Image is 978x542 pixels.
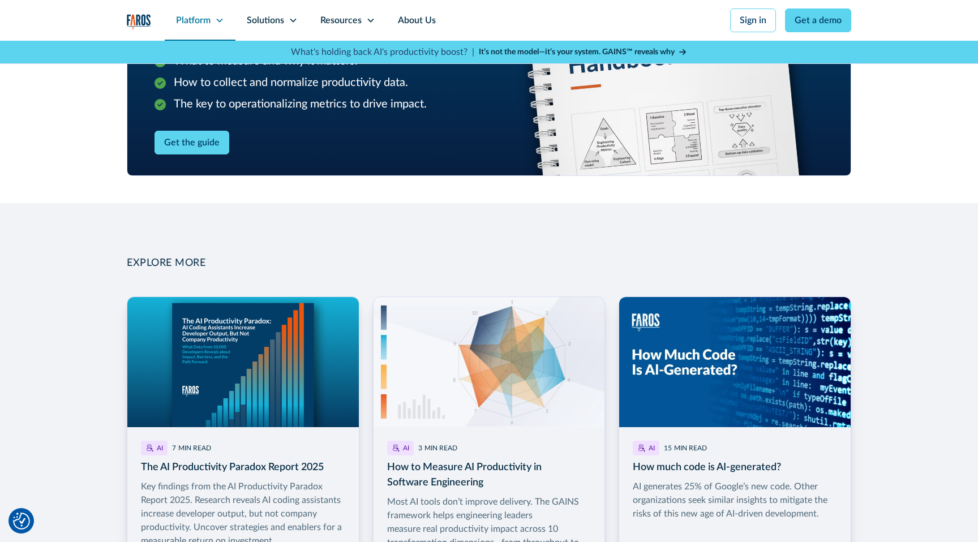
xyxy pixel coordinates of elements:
[479,48,675,56] strong: It’s not the model—it’s your system. GAINS™ reveals why
[176,14,211,27] div: Platform
[13,513,30,530] button: Cookie Settings
[155,131,229,154] a: Get the guide
[174,96,427,113] p: The key to operationalizing metrics to drive impact.
[320,14,362,27] div: Resources
[247,14,284,27] div: Solutions
[127,257,851,270] h2: EXPLORE MORE
[127,14,151,30] img: Logo of the analytics and reporting company Faros.
[479,46,687,58] a: It’s not the model—it’s your system. GAINS™ reveals why
[291,45,474,59] p: What's holding back AI's productivity boost? |
[785,8,851,32] a: Get a demo
[13,513,30,530] img: Revisit consent button
[174,74,408,91] p: How to collect and normalize productivity data.
[730,8,776,32] a: Sign in
[127,14,151,30] a: home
